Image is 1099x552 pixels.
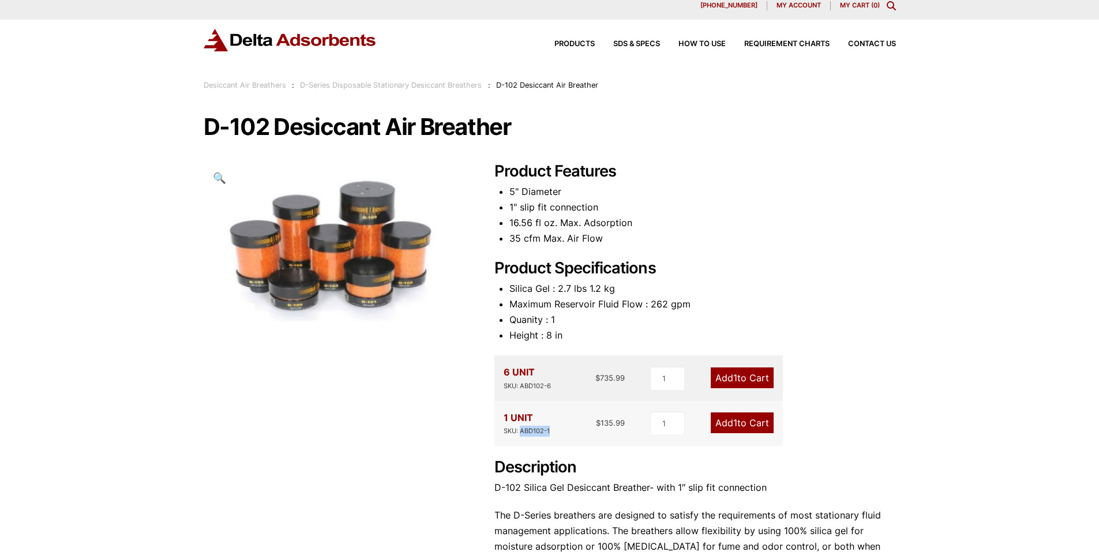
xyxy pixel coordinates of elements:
bdi: 135.99 [596,418,625,427]
div: Toggle Modal Content [887,1,896,10]
span: [PHONE_NUMBER] [700,2,757,9]
div: SKU: ABD102-6 [504,381,551,392]
span: : [292,81,294,89]
li: Maximum Reservoir Fluid Flow : 262 gpm [509,296,896,312]
a: SDS & SPECS [595,40,660,48]
li: 5" Diameter [509,184,896,200]
h2: Product Features [494,162,896,181]
a: Desiccant Air Breathers [204,81,286,89]
a: Add1to Cart [711,412,774,433]
span: D-102 Desiccant Air Breather [496,81,598,89]
span: $ [596,418,601,427]
span: 0 [873,1,877,9]
div: 6 UNIT [504,365,551,391]
a: My Cart (0) [840,1,880,9]
a: Add1to Cart [711,367,774,388]
span: How to Use [678,40,726,48]
a: My account [767,1,831,10]
span: 🔍 [213,171,226,184]
h2: Description [494,458,896,477]
h1: D-102 Desiccant Air Breather [204,115,896,139]
bdi: 735.99 [595,373,625,382]
span: Products [554,40,595,48]
a: View full-screen image gallery [204,162,235,194]
li: Height : 8 in [509,328,896,343]
li: 1" slip fit connection [509,200,896,215]
div: 1 UNIT [504,410,550,437]
p: D-102 Silica Gel Desiccant Breather- with 1″ slip fit connection [494,480,896,495]
a: How to Use [660,40,726,48]
img: Delta Adsorbents [204,29,377,51]
span: SDS & SPECS [613,40,660,48]
span: Requirement Charts [744,40,830,48]
span: Contact Us [848,40,896,48]
div: SKU: ABD102-1 [504,426,550,437]
span: $ [595,373,600,382]
span: 1 [733,417,737,429]
span: : [488,81,490,89]
li: Silica Gel : 2.7 lbs 1.2 kg [509,281,896,296]
h2: Product Specifications [494,259,896,278]
li: Quanity : 1 [509,312,896,328]
a: Requirement Charts [726,40,830,48]
a: D-Series Disposable Stationary Desiccant Breathers [300,81,482,89]
a: Contact Us [830,40,896,48]
a: [PHONE_NUMBER] [691,1,767,10]
a: Products [536,40,595,48]
span: 1 [733,372,737,384]
li: 16.56 fl oz. Max. Adsorption [509,215,896,231]
li: 35 cfm Max. Air Flow [509,231,896,246]
span: My account [777,2,821,9]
